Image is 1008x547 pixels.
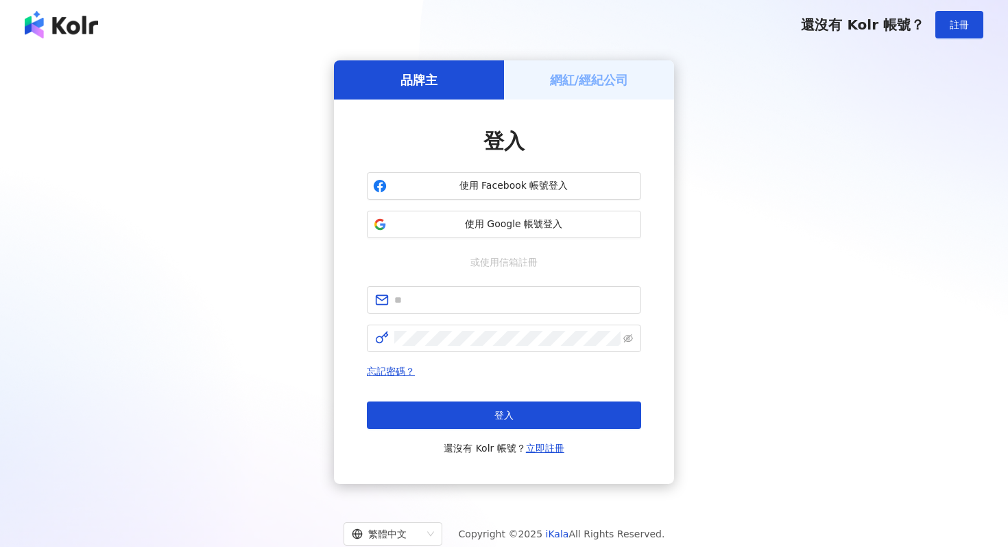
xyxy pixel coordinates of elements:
[392,218,635,231] span: 使用 Google 帳號登入
[550,71,629,89] h5: 網紅/經紀公司
[367,172,641,200] button: 使用 Facebook 帳號登入
[367,211,641,238] button: 使用 Google 帳號登入
[461,255,547,270] span: 或使用信箱註冊
[367,401,641,429] button: 登入
[935,11,983,38] button: 註冊
[950,19,969,30] span: 註冊
[526,443,564,454] a: 立即註冊
[25,11,98,38] img: logo
[367,366,415,377] a: 忘記密碼？
[494,410,514,421] span: 登入
[444,440,564,456] span: 還沒有 Kolr 帳號？
[483,129,525,153] span: 登入
[352,523,422,545] div: 繁體中文
[400,71,437,89] h5: 品牌主
[546,528,569,539] a: iKala
[801,16,924,33] span: 還沒有 Kolr 帳號？
[623,334,633,343] span: eye-invisible
[459,526,665,542] span: Copyright © 2025 All Rights Reserved.
[392,179,635,193] span: 使用 Facebook 帳號登入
